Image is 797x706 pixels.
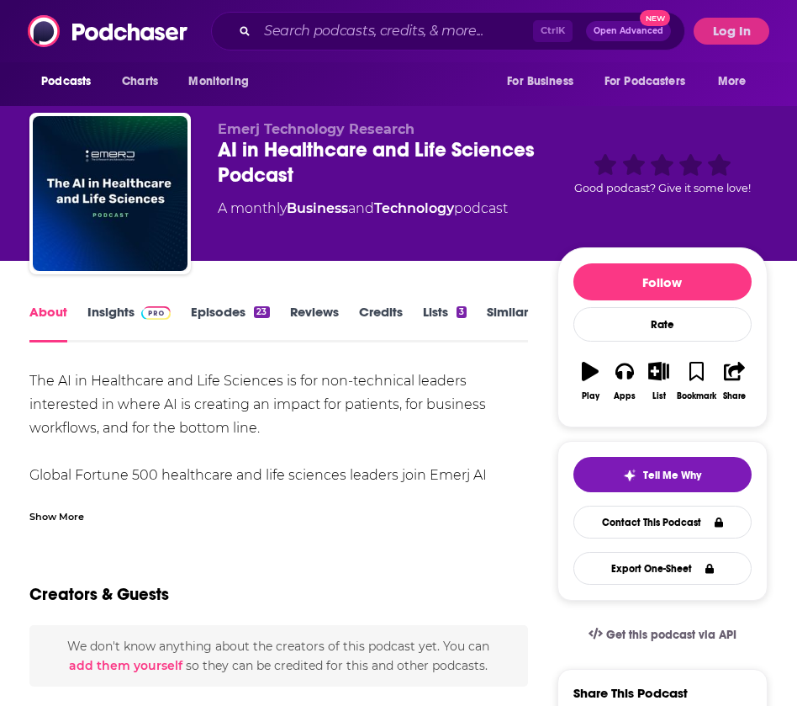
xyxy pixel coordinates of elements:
[188,70,248,93] span: Monitoring
[717,351,752,411] button: Share
[677,391,716,401] div: Bookmark
[29,66,113,98] button: open menu
[573,263,752,300] button: Follow
[614,391,636,401] div: Apps
[257,18,533,45] input: Search podcasts, credits, & more...
[122,70,158,93] span: Charts
[374,200,454,216] a: Technology
[594,66,710,98] button: open menu
[495,66,594,98] button: open menu
[694,18,769,45] button: Log In
[573,552,752,585] button: Export One-Sheet
[594,27,663,35] span: Open Advanced
[41,70,91,93] span: Podcasts
[191,304,269,342] a: Episodes23
[111,66,168,98] a: Charts
[487,304,528,342] a: Similar
[557,121,768,226] div: Good podcast? Give it some love!
[141,306,171,320] img: Podchaser Pro
[573,307,752,342] div: Rate
[574,182,751,194] span: Good podcast? Give it some love!
[218,121,414,137] span: Emerj Technology Research
[652,391,666,401] div: List
[718,70,747,93] span: More
[423,304,467,342] a: Lists3
[211,12,685,50] div: Search podcasts, credits, & more...
[33,116,187,271] img: AI in Healthcare and Life Sciences Podcast
[706,66,768,98] button: open menu
[28,15,189,47] img: Podchaser - Follow, Share and Rate Podcasts
[218,199,508,219] div: A monthly podcast
[723,391,746,401] div: Share
[507,70,573,93] span: For Business
[254,306,269,318] div: 23
[533,20,573,42] span: Ctrl K
[29,304,67,342] a: About
[29,369,528,652] div: The AI in Healthcare and Life Sciences is for non-technical leaders interested in where AI is cre...
[87,304,171,342] a: InsightsPodchaser Pro
[573,351,608,411] button: Play
[676,351,717,411] button: Bookmark
[643,469,701,482] span: Tell Me Why
[582,391,599,401] div: Play
[69,659,182,672] button: add them yourself
[640,10,670,26] span: New
[604,70,685,93] span: For Podcasters
[573,506,752,539] a: Contact This Podcast
[177,66,270,98] button: open menu
[359,304,403,342] a: Credits
[573,457,752,492] button: tell me why sparkleTell Me Why
[348,200,374,216] span: and
[623,469,636,482] img: tell me why sparkle
[457,306,467,318] div: 3
[608,351,642,411] button: Apps
[641,351,676,411] button: List
[586,21,671,41] button: Open AdvancedNew
[29,584,169,605] h2: Creators & Guests
[287,200,348,216] a: Business
[575,614,750,656] a: Get this podcast via API
[606,628,736,642] span: Get this podcast via API
[573,685,688,701] h3: Share This Podcast
[290,304,339,342] a: Reviews
[67,639,489,672] span: We don't know anything about the creators of this podcast yet . You can so they can be credited f...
